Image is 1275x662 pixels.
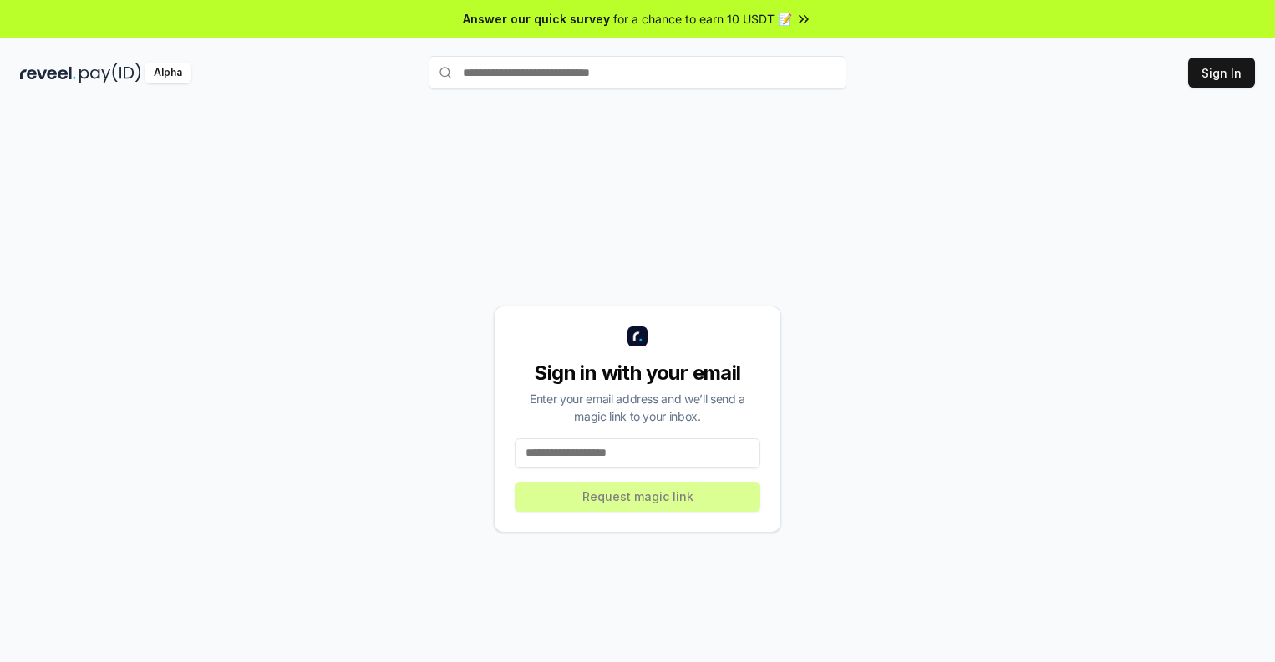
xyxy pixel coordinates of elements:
[79,63,141,83] img: pay_id
[515,390,760,425] div: Enter your email address and we’ll send a magic link to your inbox.
[627,326,648,346] img: logo_small
[1188,58,1255,88] button: Sign In
[463,10,610,28] span: Answer our quick survey
[145,63,191,83] div: Alpha
[515,360,760,387] div: Sign in with your email
[613,10,792,28] span: for a chance to earn 10 USDT 📝
[20,63,76,83] img: reveel_dark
